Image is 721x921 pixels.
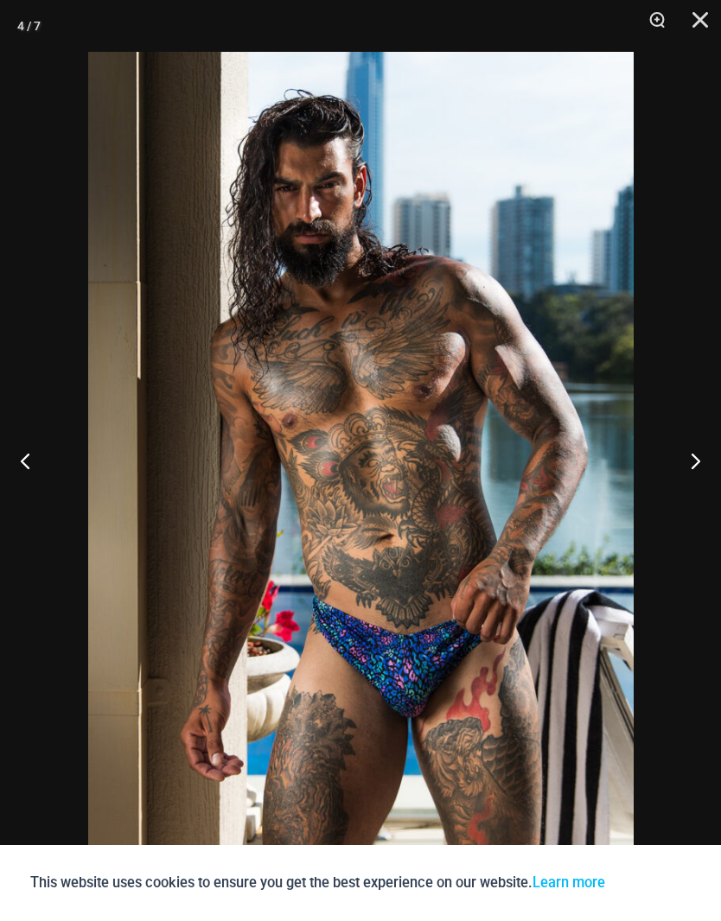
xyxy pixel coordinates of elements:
div: 4 / 7 [17,13,41,39]
img: Coral Coast Leopard BluePurple 005 Thong 01 [88,52,634,869]
button: Next [656,417,721,504]
p: This website uses cookies to ensure you get the best experience on our website. [30,871,605,894]
a: Learn more [533,874,605,891]
button: Accept [618,862,692,904]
